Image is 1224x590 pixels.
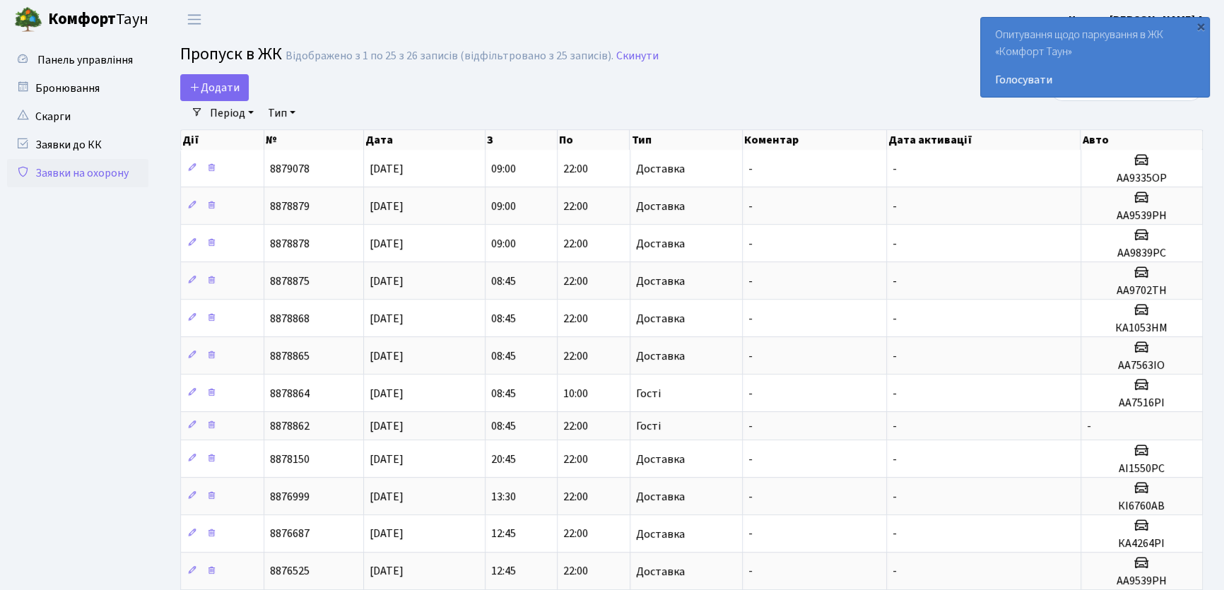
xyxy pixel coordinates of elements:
img: logo.png [14,6,42,34]
span: - [748,564,753,579]
span: 22:00 [563,199,588,214]
span: Доставка [636,163,685,175]
span: Доставка [636,238,685,249]
span: - [748,311,753,326]
span: 8876525 [270,564,310,579]
div: Відображено з 1 по 25 з 26 записів (відфільтровано з 25 записів). [286,49,613,63]
span: [DATE] [370,236,404,252]
span: 22:00 [563,273,588,289]
span: 22:00 [563,526,588,542]
span: 08:45 [491,311,516,326]
a: Бронювання [7,74,148,102]
span: - [893,311,897,326]
span: 22:00 [563,489,588,505]
span: Доставка [636,276,685,287]
span: - [893,564,897,579]
span: [DATE] [370,311,404,326]
span: [DATE] [370,526,404,542]
th: По [558,130,630,150]
th: Тип [630,130,742,150]
span: Доставка [636,491,685,502]
span: - [893,418,897,434]
h5: АА7563ІО [1087,359,1196,372]
span: 22:00 [563,452,588,467]
a: Додати [180,74,249,101]
a: Тип [262,101,301,125]
span: 22:00 [563,311,588,326]
div: × [1194,19,1208,33]
span: 8879078 [270,161,310,177]
span: 8878875 [270,273,310,289]
h5: АА7516PI [1087,396,1196,410]
span: 8876999 [270,489,310,505]
span: - [893,452,897,467]
span: - [748,161,753,177]
span: 22:00 [563,236,588,252]
th: Дата активації [887,130,1081,150]
span: 8878864 [270,386,310,401]
span: Додати [189,80,240,95]
h5: АА9539РН [1087,574,1196,588]
span: 8878865 [270,348,310,364]
h5: КА1053НМ [1087,321,1196,335]
th: Авто [1081,130,1202,150]
span: - [748,418,753,434]
span: Доставка [636,350,685,362]
span: [DATE] [370,386,404,401]
span: 8878878 [270,236,310,252]
span: 08:45 [491,273,516,289]
a: Скарги [7,102,148,131]
span: 22:00 [563,348,588,364]
span: 22:00 [563,418,588,434]
span: [DATE] [370,489,404,505]
th: З [486,130,558,150]
h5: АА9539РН [1087,209,1196,223]
span: Гості [636,420,661,432]
span: - [748,489,753,505]
span: [DATE] [370,564,404,579]
span: Доставка [636,201,685,212]
span: Доставка [636,313,685,324]
span: - [748,199,753,214]
span: - [748,526,753,542]
span: - [748,236,753,252]
span: [DATE] [370,452,404,467]
span: 12:45 [491,526,516,542]
span: Доставка [636,566,685,577]
div: Опитування щодо паркування в ЖК «Комфорт Таун» [981,18,1209,97]
span: [DATE] [370,348,404,364]
h5: КІ6760АВ [1087,500,1196,513]
th: № [264,130,364,150]
b: Комфорт [48,8,116,30]
h5: АА9702ТН [1087,284,1196,297]
span: - [893,161,897,177]
span: 22:00 [563,564,588,579]
span: [DATE] [370,161,404,177]
span: 8878879 [270,199,310,214]
span: 13:30 [491,489,516,505]
span: 22:00 [563,161,588,177]
a: Заявки на охорону [7,159,148,187]
a: Скинути [616,49,659,63]
span: - [748,386,753,401]
span: [DATE] [370,418,404,434]
th: Коментар [743,130,887,150]
span: 08:45 [491,418,516,434]
span: [DATE] [370,273,404,289]
span: Таун [48,8,148,32]
span: - [893,386,897,401]
span: 09:00 [491,161,516,177]
span: 20:45 [491,452,516,467]
a: Заявки до КК [7,131,148,159]
h5: КА4264РІ [1087,537,1196,550]
span: - [893,236,897,252]
span: - [893,526,897,542]
span: Гості [636,388,661,399]
span: 8876687 [270,526,310,542]
span: - [893,348,897,364]
a: Період [204,101,259,125]
span: Панель управління [37,52,133,68]
a: Панель управління [7,46,148,74]
span: Доставка [636,529,685,540]
span: 8878150 [270,452,310,467]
